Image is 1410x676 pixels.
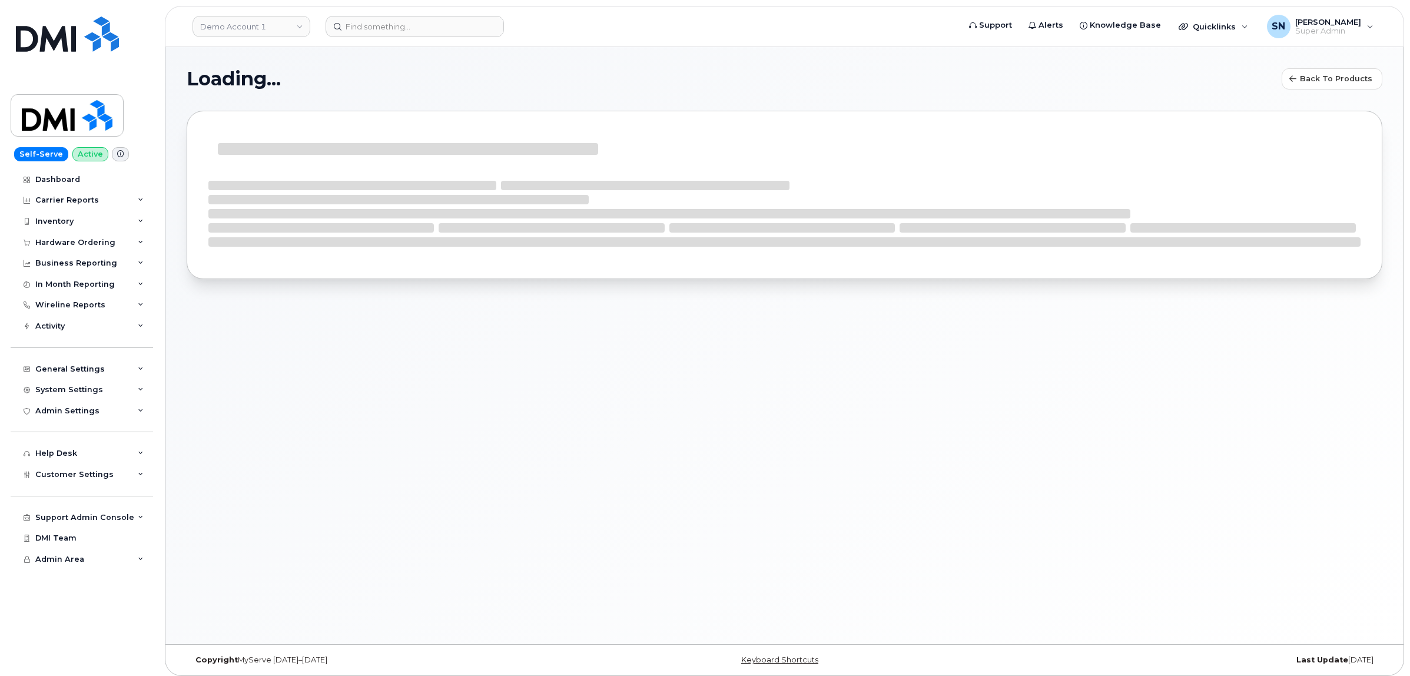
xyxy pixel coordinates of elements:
span: Loading... [187,70,281,88]
div: MyServe [DATE]–[DATE] [187,655,585,665]
strong: Copyright [195,655,238,664]
div: [DATE] [984,655,1382,665]
button: Back to products [1282,68,1382,90]
span: Back to products [1300,73,1372,84]
strong: Last Update [1296,655,1348,664]
a: Keyboard Shortcuts [741,655,818,664]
